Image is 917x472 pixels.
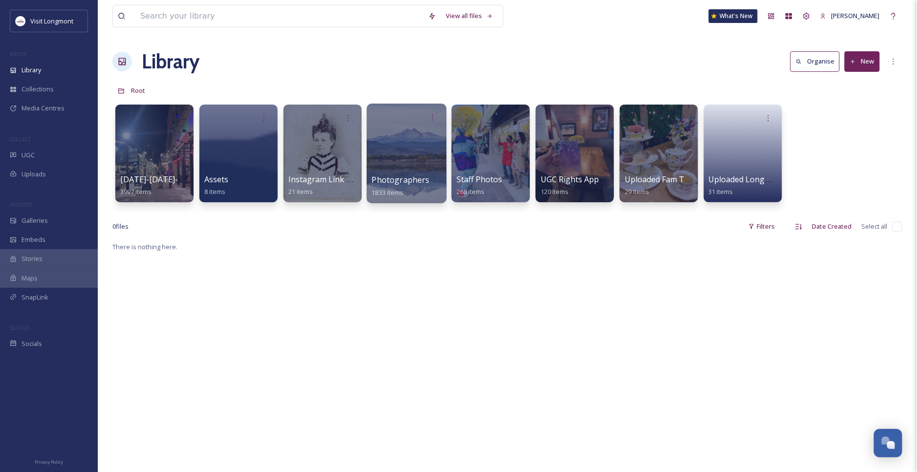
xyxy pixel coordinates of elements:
[22,339,42,348] span: Socials
[372,174,430,185] span: Photographers
[743,217,780,236] div: Filters
[625,174,726,185] span: Uploaded Fam Tour Photos
[22,274,38,283] span: Maps
[372,175,430,197] a: Photographers1833 items
[709,187,733,196] span: 31 items
[790,51,845,71] a: Organise
[808,217,857,236] div: Date Created
[22,104,65,113] span: Media Centres
[112,222,129,231] span: 0 file s
[135,5,423,27] input: Search your library
[709,175,813,196] a: Uploaded Longmont Folders31 items
[10,324,29,331] span: SOCIALS
[131,86,145,95] span: Root
[541,187,568,196] span: 120 items
[874,429,902,457] button: Open Chat
[204,174,228,185] span: Assets
[845,51,880,71] button: New
[16,16,25,26] img: longmont.jpg
[131,85,145,96] a: Root
[625,187,649,196] span: 29 items
[541,175,652,196] a: UGC Rights Approved Content120 items
[22,150,35,160] span: UGC
[815,6,885,25] a: [PERSON_NAME]
[30,17,73,25] span: Visit Longmont
[541,174,652,185] span: UGC Rights Approved Content
[22,170,46,179] span: Uploads
[10,50,27,58] span: MEDIA
[457,187,484,196] span: 268 items
[120,187,152,196] span: 3997 items
[22,216,48,225] span: Galleries
[22,235,45,244] span: Embeds
[22,65,41,75] span: Library
[10,135,31,143] span: COLLECT
[288,175,364,196] a: Instagram Link Tree21 items
[112,242,177,251] span: There is nothing here.
[288,174,364,185] span: Instagram Link Tree
[457,175,502,196] a: Staff Photos268 items
[142,47,199,76] a: Library
[625,175,726,196] a: Uploaded Fam Tour Photos29 items
[22,293,48,302] span: SnapLink
[288,187,313,196] span: 21 items
[790,51,840,71] button: Organise
[441,6,498,25] a: View all files
[120,175,254,196] a: [DATE]-[DATE]-ugc-rights-approved3997 items
[120,174,254,185] span: [DATE]-[DATE]-ugc-rights-approved
[457,174,502,185] span: Staff Photos
[831,11,880,20] span: [PERSON_NAME]
[709,9,758,23] a: What's New
[709,174,813,185] span: Uploaded Longmont Folders
[204,175,228,196] a: Assets8 items
[10,201,32,208] span: WIDGETS
[35,455,63,467] a: Privacy Policy
[862,222,888,231] span: Select all
[204,187,225,196] span: 8 items
[22,254,43,263] span: Stories
[22,85,54,94] span: Collections
[35,459,63,465] span: Privacy Policy
[372,188,404,196] span: 1833 items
